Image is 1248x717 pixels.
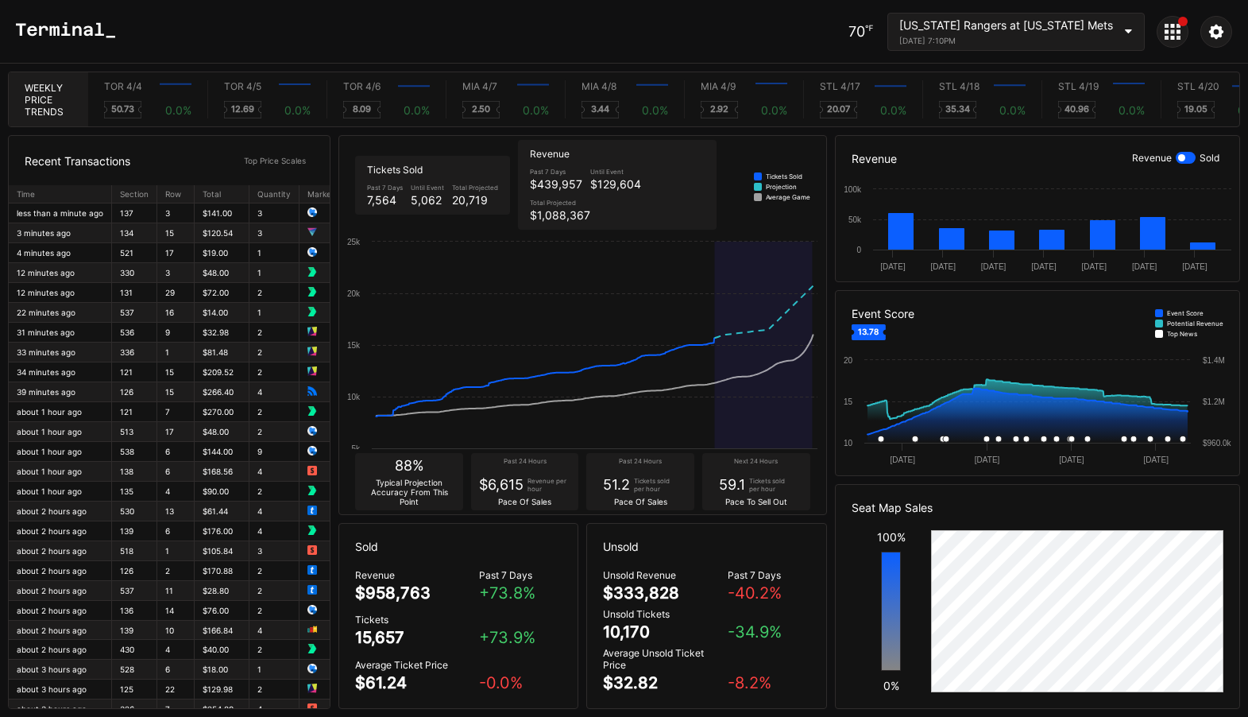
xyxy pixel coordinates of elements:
div: about 2 hours ago [17,506,103,516]
td: 2 [249,581,299,601]
td: 15 [157,362,195,382]
text: 50.73 [111,103,135,114]
div: 0.0 % [523,103,549,117]
div: about 2 hours ago [17,645,103,654]
img: 7c694e75740273bc7910.png [307,525,317,535]
div: about 2 hours ago [17,586,103,595]
td: 4 [157,640,195,660]
td: 2 [249,402,299,422]
img: 7c694e75740273bc7910.png [307,644,317,653]
text: 3.44 [591,103,610,114]
div: 0.0 % [284,103,311,117]
div: 51.2 [603,476,630,493]
div: about 3 hours ago [17,704,103,714]
div: 31 minutes ago [17,327,103,337]
div: Top Price Scales [236,152,314,169]
img: 7c694e75740273bc7910.png [307,307,317,316]
td: $81.48 [195,343,249,362]
td: 11 [157,581,195,601]
td: $61.44 [195,502,249,521]
td: 121 [112,402,157,422]
td: 139 [112,521,157,541]
text: 5k [352,444,361,453]
div: Past 7 Days [728,569,810,581]
img: 7c694e75740273bc7910.png [307,406,317,416]
text: [DATE] [975,455,1000,464]
td: 538 [112,442,157,462]
td: 2 [157,561,195,581]
td: 2 [249,680,299,700]
td: $32.98 [195,323,249,343]
div: + 73.8 % [479,583,562,603]
td: 3 [249,203,299,223]
div: -8.2 % [728,673,810,692]
div: Tickets [355,614,479,626]
td: 1 [249,303,299,323]
div: Revenue [1132,152,1172,164]
div: MIA 4/7 [462,80,497,92]
td: 2 [249,640,299,660]
td: $105.84 [195,541,249,561]
div: Unsold [587,524,825,569]
td: 9 [249,442,299,462]
div: Tickets sold per hour [634,477,678,493]
img: 6afde86b50241f8a6c64.png [307,605,317,614]
text: [DATE] [1031,262,1057,271]
text: 10k [347,393,361,401]
text: 40.96 [1064,103,1089,114]
td: 16 [157,303,195,323]
td: 521 [112,243,157,263]
text: $960.0k [1203,439,1232,448]
td: 2 [249,283,299,303]
div: Past 7 Days [530,168,582,176]
td: $166.84 [195,621,249,640]
td: $270.00 [195,402,249,422]
div: Tickets Sold [367,164,498,176]
th: Quantity [249,185,299,203]
div: Weekly Price Trends [9,72,88,126]
div: Sold [1200,152,1219,164]
td: 336 [112,343,157,362]
div: 5,062 [411,193,444,207]
div: less than a minute ago [17,208,103,218]
div: 7,564 [367,193,403,207]
td: $90.00 [195,482,249,502]
div: 100% [877,530,906,544]
div: Seat Map Sales [836,485,1239,530]
text: 50k [848,215,862,224]
td: 528 [112,660,157,680]
div: 10,170 [603,622,650,641]
text: 25k [347,238,361,246]
div: $958,763 [355,583,431,603]
div: Average Ticket Price [355,659,479,671]
td: 4 [249,462,299,482]
td: $72.00 [195,283,249,303]
td: 2 [249,422,299,442]
td: 4 [249,521,299,541]
div: TOR 4/6 [343,80,381,92]
th: Section [112,185,157,203]
th: Time [9,185,112,203]
div: 39 minutes ago [17,387,103,397]
td: $129.98 [195,680,249,700]
div: ℉ [865,23,873,33]
div: -34.9 % [728,622,810,641]
text: 100k [844,185,862,194]
div: 88% [395,457,424,474]
div: 15,657 [355,628,404,647]
div: about 1 hour ago [17,407,103,417]
text: 20.07 [827,103,851,114]
td: $48.00 [195,263,249,283]
div: $129,604 [590,177,641,191]
div: about 1 hour ago [17,447,103,456]
td: $176.00 [195,521,249,541]
td: 134 [112,223,157,243]
div: $61.24 [355,673,407,692]
td: 135 [112,482,157,502]
td: 22 [157,680,195,700]
div: -40.2 % [728,583,810,603]
div: STL 4/20 [1177,80,1219,92]
td: 2 [249,362,299,382]
div: Until Event [590,168,641,176]
div: about 2 hours ago [17,566,103,576]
